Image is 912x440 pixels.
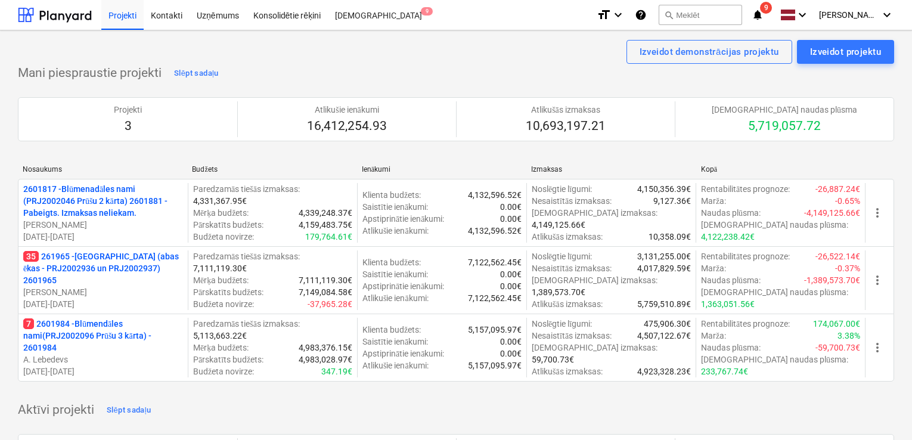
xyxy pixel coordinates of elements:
[362,292,429,304] p: Atlikušie ienākumi :
[815,183,860,195] p: -26,887.24€
[307,118,387,135] p: 16,412,254.93
[653,195,691,207] p: 9,127.36€
[23,231,183,243] p: [DATE] - [DATE]
[532,354,574,365] p: 59,700.73€
[532,231,603,243] p: Atlikušās izmaksas :
[637,298,691,310] p: 5,759,510.89€
[299,286,352,298] p: 7,149,084.58€
[500,336,522,348] p: 0.00€
[532,250,592,262] p: Noslēgtie līgumi :
[701,274,761,286] p: Naudas plūsma :
[532,183,592,195] p: Noslēgtie līgumi :
[23,365,183,377] p: [DATE] - [DATE]
[701,286,848,298] p: [DEMOGRAPHIC_DATA] naudas plūsma :
[870,340,885,355] span: more_vert
[23,318,183,377] div: 72601984 -Blūmendāles nami(PRJ2002096 Prūšu 3 kārta) - 2601984A. Lebedevs[DATE]-[DATE]
[307,104,387,116] p: Atlikušie ienākumi
[532,342,657,354] p: [DEMOGRAPHIC_DATA] izmaksas :
[23,250,183,310] div: 35261965 -[GEOGRAPHIC_DATA] (abas ēkas - PRJ2002936 un PRJ2002937) 2601965[PERSON_NAME][DATE]-[DATE]
[321,365,352,377] p: 347.19€
[701,330,726,342] p: Marža :
[752,8,764,22] i: notifications
[362,165,522,174] div: Ienākumi
[810,44,881,60] div: Izveidot projektu
[526,118,606,135] p: 10,693,197.21
[362,256,421,268] p: Klienta budžets :
[193,365,254,377] p: Budžeta novirze :
[500,213,522,225] p: 0.00€
[701,342,761,354] p: Naudas plūsma :
[114,104,142,116] p: Projekti
[193,318,300,330] p: Paredzamās tiešās izmaksas :
[637,330,691,342] p: 4,507,122.67€
[532,207,657,219] p: [DEMOGRAPHIC_DATA] izmaksas :
[819,10,879,20] span: [PERSON_NAME]
[804,207,860,219] p: -4,149,125.66€
[597,8,611,22] i: format_size
[299,342,352,354] p: 4,983,376.15€
[664,10,674,20] span: search
[193,286,263,298] p: Pārskatīts budžets :
[637,250,691,262] p: 3,131,255.00€
[659,5,742,25] button: Meklēt
[299,219,352,231] p: 4,159,483.75€
[852,383,912,440] div: Chat Widget
[532,274,657,286] p: [DEMOGRAPHIC_DATA] izmaksas :
[23,318,34,329] span: 7
[637,183,691,195] p: 4,150,356.39€
[23,251,39,262] span: 35
[531,165,691,173] div: Izmaksas
[701,262,726,274] p: Marža :
[813,318,860,330] p: 174,067.00€
[362,280,444,292] p: Apstiprinātie ienākumi :
[23,183,183,243] div: 2601817 -Blūmenadāles nami (PRJ2002046 Prūšu 2 kārta) 2601881 - Pabeigts. Izmaksas neliekam.[PERS...
[468,256,522,268] p: 7,122,562.45€
[299,274,352,286] p: 7,111,119.30€
[835,262,860,274] p: -0.37%
[114,118,142,135] p: 3
[532,330,612,342] p: Nesaistītās izmaksas :
[870,273,885,287] span: more_vert
[795,8,809,22] i: keyboard_arrow_down
[468,225,522,237] p: 4,132,596.52€
[468,360,522,371] p: 5,157,095.97€
[701,219,848,231] p: [DEMOGRAPHIC_DATA] naudas plūsma :
[500,201,522,213] p: 0.00€
[701,183,790,195] p: Rentabilitātes prognoze :
[362,189,421,201] p: Klienta budžets :
[644,318,691,330] p: 475,906.30€
[837,330,860,342] p: 3.38%
[532,262,612,274] p: Nesaistītās izmaksas :
[362,324,421,336] p: Klienta budžets :
[193,262,247,274] p: 7,111,119.30€
[305,231,352,243] p: 179,764.61€
[815,342,860,354] p: -59,700.73€
[193,183,300,195] p: Paredzamās tiešās izmaksas :
[193,330,247,342] p: 5,113,663.22€
[468,324,522,336] p: 5,157,095.97€
[637,262,691,274] p: 4,017,829.59€
[107,404,151,417] div: Slēpt sadaļu
[308,298,352,310] p: -37,965.28€
[701,298,755,310] p: 1,363,051.56€
[701,195,726,207] p: Marža :
[362,336,428,348] p: Saistītie ienākumi :
[835,195,860,207] p: -0.65%
[526,104,606,116] p: Atlikušās izmaksas
[193,342,249,354] p: Mērķa budžets :
[23,286,183,298] p: [PERSON_NAME]
[532,286,585,298] p: 1,389,573.70€
[299,354,352,365] p: 4,983,028.97€
[174,67,219,80] div: Slēpt sadaļu
[193,354,263,365] p: Pārskatīts budžets :
[23,298,183,310] p: [DATE] - [DATE]
[532,195,612,207] p: Nesaistītās izmaksas :
[104,401,154,420] button: Slēpt sadaļu
[701,250,790,262] p: Rentabilitātes prognoze :
[18,65,162,82] p: Mani piespraustie projekti
[532,365,603,377] p: Atlikušās izmaksas :
[870,206,885,220] span: more_vert
[637,365,691,377] p: 4,923,328.23€
[635,8,647,22] i: Zināšanu pamats
[362,348,444,360] p: Apstiprinātie ienākumi :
